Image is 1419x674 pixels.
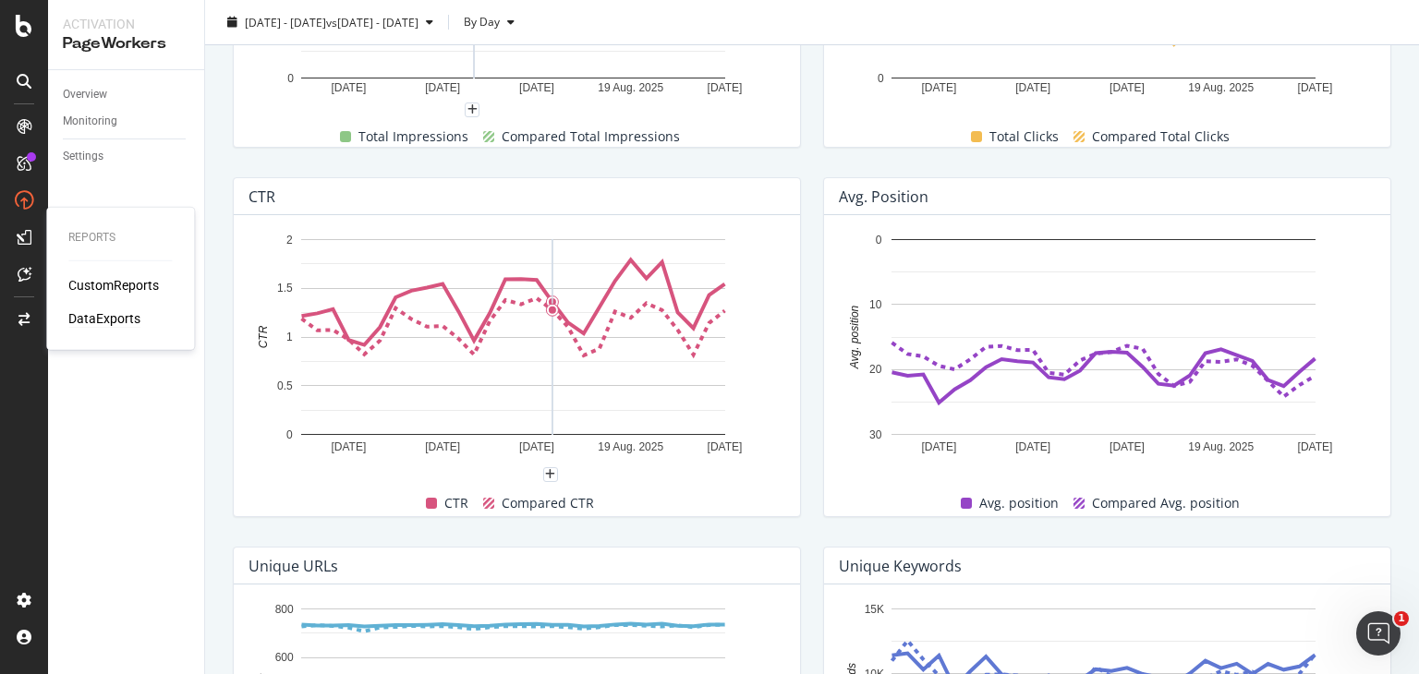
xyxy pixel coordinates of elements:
[425,441,460,454] text: [DATE]
[708,441,743,454] text: [DATE]
[63,147,103,166] div: Settings
[1110,441,1145,454] text: [DATE]
[921,81,956,94] text: [DATE]
[326,14,418,30] span: vs [DATE] - [DATE]
[286,331,293,344] text: 1
[63,85,107,104] div: Overview
[869,298,882,311] text: 10
[1356,611,1401,656] iframe: Intercom live chat
[839,557,962,575] div: Unique Keywords
[1298,81,1333,94] text: [DATE]
[63,33,189,54] div: PageWorkers
[979,492,1059,514] span: Avg. position
[1110,81,1145,94] text: [DATE]
[543,467,558,482] div: plus
[1015,81,1050,94] text: [DATE]
[519,81,554,94] text: [DATE]
[331,81,366,94] text: [DATE]
[1092,126,1230,148] span: Compared Total Clicks
[331,441,366,454] text: [DATE]
[277,379,293,392] text: 0.5
[249,230,779,475] svg: A chart.
[848,306,861,370] text: Avg. position
[1188,441,1254,454] text: 19 Aug. 2025
[1015,441,1050,454] text: [DATE]
[1092,492,1240,514] span: Compared Avg. position
[708,81,743,94] text: [DATE]
[68,276,159,295] a: CustomReports
[839,230,1369,475] svg: A chart.
[286,428,293,441] text: 0
[249,187,275,206] div: CTR
[921,441,956,454] text: [DATE]
[249,557,338,575] div: Unique URLs
[465,102,479,117] div: plus
[68,309,140,328] a: DataExports
[286,234,293,247] text: 2
[989,126,1059,148] span: Total Clicks
[257,326,270,349] text: CTR
[425,81,460,94] text: [DATE]
[502,492,594,514] span: Compared CTR
[245,14,326,30] span: [DATE] - [DATE]
[878,72,884,85] text: 0
[1298,441,1333,454] text: [DATE]
[220,7,441,37] button: [DATE] - [DATE]vs[DATE] - [DATE]
[63,15,189,33] div: Activation
[598,441,663,454] text: 19 Aug. 2025
[502,126,680,148] span: Compared Total Impressions
[1394,611,1409,626] span: 1
[519,441,554,454] text: [DATE]
[63,85,191,104] a: Overview
[444,492,468,514] span: CTR
[275,603,294,616] text: 800
[598,81,663,94] text: 19 Aug. 2025
[63,112,191,131] a: Monitoring
[277,283,293,295] text: 1.5
[63,112,117,131] div: Monitoring
[63,147,191,166] a: Settings
[456,7,522,37] button: By Day
[68,230,172,246] div: Reports
[869,428,882,441] text: 30
[869,364,882,377] text: 20
[839,187,928,206] div: Avg. position
[287,72,294,85] text: 0
[456,14,500,30] span: By Day
[358,126,468,148] span: Total Impressions
[865,603,884,616] text: 15K
[1188,81,1254,94] text: 19 Aug. 2025
[275,652,294,665] text: 600
[876,234,882,247] text: 0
